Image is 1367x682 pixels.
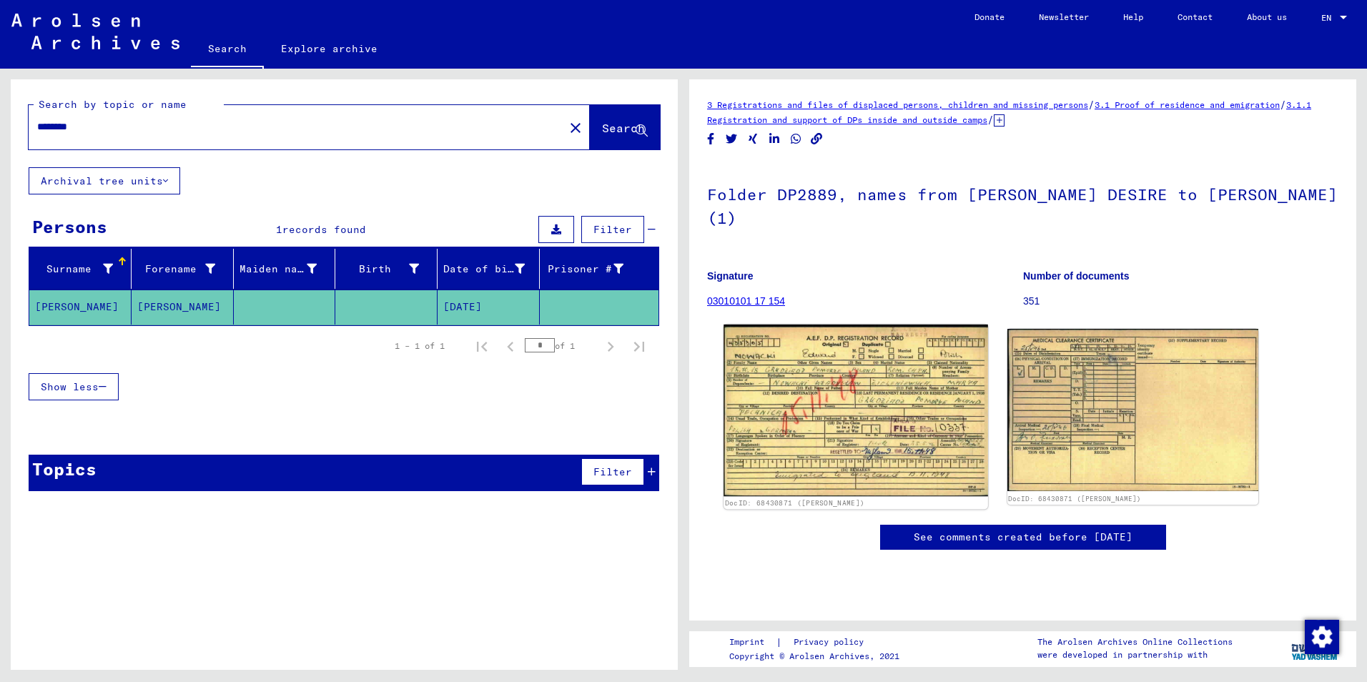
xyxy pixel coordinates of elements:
div: Topics [32,456,97,482]
p: Copyright © Arolsen Archives, 2021 [729,650,899,663]
button: Share on Facebook [704,130,719,148]
font: Maiden name [240,262,310,275]
div: Date of birth [443,257,543,280]
b: Number of documents [1023,270,1130,282]
div: Prisoner # [546,257,641,280]
a: 3 Registrations and files of displaced persons, children and missing persons [707,99,1088,110]
mat-icon: close [567,119,584,137]
span: / [1088,98,1095,111]
b: Signature [707,270,754,282]
mat-cell: [DATE] [438,290,540,325]
button: Copy link [809,130,824,148]
span: / [987,113,994,126]
button: Share on Xing [746,130,761,148]
img: 002.jpg [1007,329,1259,491]
mat-label: Search by topic or name [39,98,187,111]
button: Next page [596,332,625,360]
mat-cell: [PERSON_NAME] [29,290,132,325]
mat-cell: [PERSON_NAME] [132,290,234,325]
p: The Arolsen Archives Online Collections [1037,636,1233,648]
font: Birth [359,262,391,275]
a: See comments created before [DATE] [914,530,1132,545]
a: 03010101 17 154 [707,295,785,307]
button: Archival tree units [29,167,180,194]
mat-header-cell: Geburtsdatum [438,249,540,289]
img: Arolsen_neg.svg [11,14,179,49]
span: / [1280,98,1286,111]
img: yv_logo.png [1288,631,1342,666]
font: | [776,635,782,650]
font: of 1 [555,340,575,351]
p: were developed in partnership with [1037,648,1233,661]
span: EN [1321,13,1337,23]
button: Filter [581,216,644,243]
mat-header-cell: Geburt‏ [335,249,438,289]
div: Persons [32,214,107,239]
button: Clear [561,113,590,142]
font: Surname [46,262,92,275]
span: Filter [593,465,632,478]
a: Search [191,31,264,69]
span: records found [282,223,366,236]
mat-header-cell: Vorname [132,249,234,289]
mat-header-cell: Prisoner # [540,249,658,289]
p: 351 [1023,294,1338,309]
h1: Folder DP2889, names from [PERSON_NAME] DESIRE to [PERSON_NAME] (1) [707,162,1338,248]
a: DocID: 68430871 ([PERSON_NAME]) [725,499,864,508]
img: 001.jpg [724,325,987,497]
button: Show less [29,373,119,400]
mat-header-cell: Geburtsname [234,249,336,289]
font: Forename [145,262,197,275]
div: Birth [341,257,437,280]
font: Date of birth [443,262,527,275]
div: Surname [35,257,131,280]
font: Archival tree units [41,174,163,187]
button: First page [468,332,496,360]
span: Search [602,121,645,135]
span: Filter [593,223,632,236]
button: Share on Twitter [724,130,739,148]
a: Explore archive [264,31,395,66]
a: Privacy policy [782,635,881,650]
button: Previous page [496,332,525,360]
a: 3.1 Proof of residence and emigration [1095,99,1280,110]
button: Share on LinkedIn [767,130,782,148]
div: Forename [137,257,233,280]
button: Last page [625,332,653,360]
a: Imprint [729,635,776,650]
button: Share on WhatsApp [789,130,804,148]
img: Change consent [1305,620,1339,654]
div: 1 – 1 of 1 [395,340,445,352]
span: Show less [41,380,99,393]
font: Prisoner # [548,262,612,275]
div: Maiden name [240,257,335,280]
mat-header-cell: Nachname [29,249,132,289]
button: Search [590,105,660,149]
button: Filter [581,458,644,485]
a: DocID: 68430871 ([PERSON_NAME]) [1008,495,1141,503]
span: 1 [276,223,282,236]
